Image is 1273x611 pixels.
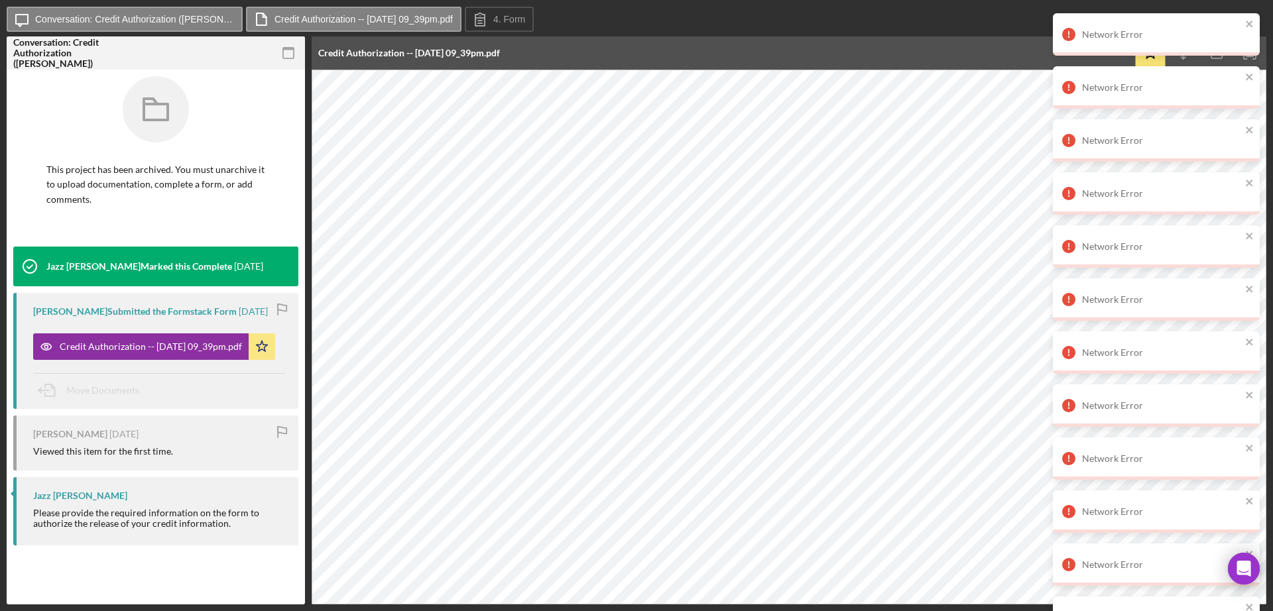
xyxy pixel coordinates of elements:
button: close [1245,284,1254,296]
div: Network Error [1082,347,1241,358]
div: Jazz [PERSON_NAME] [33,490,127,501]
button: close [1245,72,1254,84]
div: Network Error [1082,241,1241,252]
div: Network Error [1082,400,1241,411]
div: Open Intercom Messenger [1228,553,1260,584]
button: Move Documents [33,374,152,407]
div: Network Error [1082,135,1241,146]
div: Network Error [1082,29,1241,40]
button: close [1245,496,1254,508]
label: Conversation: Credit Authorization ([PERSON_NAME]) [35,14,234,25]
div: [PERSON_NAME] Submitted the Formstack Form [33,306,237,317]
p: This project has been archived. You must unarchive it to upload documentation, complete a form, o... [46,162,265,207]
label: 4. Form [493,14,525,25]
button: Credit Authorization -- [DATE] 09_39pm.pdf [33,333,275,360]
time: 2025-05-13 01:39 [239,306,268,317]
button: close [1245,125,1254,137]
div: Network Error [1082,506,1241,517]
button: close [1245,178,1254,190]
div: Network Error [1082,453,1241,464]
button: Conversation: Credit Authorization ([PERSON_NAME]) [7,7,243,32]
button: close [1245,443,1254,455]
label: Credit Authorization -- [DATE] 09_39pm.pdf [274,14,453,25]
div: Jazz [PERSON_NAME] Marked this Complete [46,261,232,272]
button: Credit Authorization -- [DATE] 09_39pm.pdf [246,7,461,32]
time: 2025-05-13 01:37 [109,429,139,439]
div: [PERSON_NAME] [33,429,107,439]
button: close [1245,231,1254,243]
div: Network Error [1082,82,1241,93]
button: 4. Form [465,7,534,32]
button: close [1245,337,1254,349]
button: close [1245,390,1254,402]
div: Credit Authorization -- [DATE] 09_39pm.pdf [318,48,500,58]
div: Please provide the required information on the form to authorize the release of your credit infor... [33,508,285,529]
span: Move Documents [66,384,139,396]
button: close [1245,549,1254,561]
div: Network Error [1082,294,1241,305]
button: close [1245,19,1254,31]
time: 2025-05-13 18:20 [234,261,263,272]
div: Viewed this item for the first time. [33,446,173,457]
div: Network Error [1082,559,1241,570]
div: Conversation: Credit Authorization ([PERSON_NAME]) [13,37,106,69]
div: Credit Authorization -- [DATE] 09_39pm.pdf [60,341,242,352]
div: Network Error [1082,188,1241,199]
